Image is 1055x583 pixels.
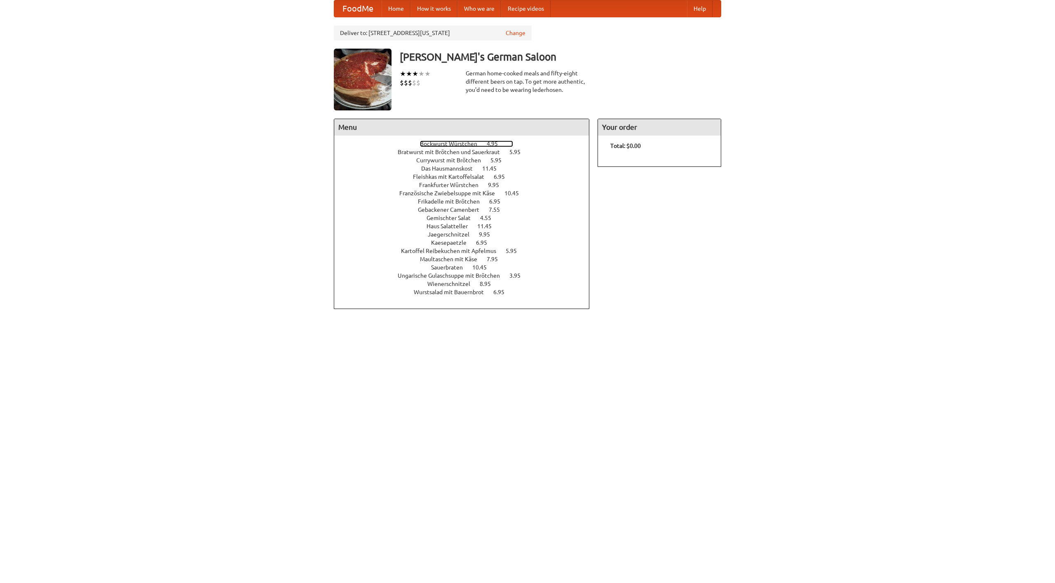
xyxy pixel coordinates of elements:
[334,119,589,136] h4: Menu
[398,272,536,279] a: Ungarische Gulaschsuppe mit Brötchen 3.95
[494,173,513,180] span: 6.95
[400,49,721,65] h3: [PERSON_NAME]'s German Saloon
[489,198,509,205] span: 6.95
[466,69,589,94] div: German home-cooked meals and fifty-eight different beers on tap. To get more authentic, you'd nee...
[477,223,500,229] span: 11.45
[420,256,513,262] a: Maultaschen mit Käse 7.95
[406,69,412,78] li: ★
[472,264,495,271] span: 10.45
[410,0,457,17] a: How it works
[428,231,478,238] span: Jaegerschnitzel
[431,239,502,246] a: Kaesepaetzle 6.95
[610,143,641,149] b: Total: $0.00
[334,26,532,40] div: Deliver to: [STREET_ADDRESS][US_STATE]
[413,173,520,180] a: Fleishkas mit Kartoffelsalat 6.95
[427,223,476,229] span: Haus Salatteller
[412,69,418,78] li: ★
[398,149,508,155] span: Bratwurst mit Brötchen und Sauerkraut
[414,289,492,295] span: Wurstsalad mit Bauernbrot
[419,182,487,188] span: Frankfurter Würstchen
[418,206,488,213] span: Gebackener Camenbert
[421,165,512,172] a: Das Hausmannskost 11.45
[419,182,514,188] a: Frankfurter Würstchen 9.95
[493,289,513,295] span: 6.95
[476,239,495,246] span: 6.95
[431,239,475,246] span: Kaesepaetzle
[382,0,410,17] a: Home
[416,157,489,164] span: Currywurst mit Brötchen
[487,256,506,262] span: 7.95
[400,78,404,87] li: $
[598,119,721,136] h4: Your order
[504,190,527,197] span: 10.45
[399,190,503,197] span: Französische Zwiebelsuppe mit Käse
[480,215,499,221] span: 4.55
[428,231,505,238] a: Jaegerschnitzel 9.95
[487,140,506,147] span: 4.95
[416,78,420,87] li: $
[501,0,551,17] a: Recipe videos
[431,264,471,271] span: Sauerbraten
[413,173,492,180] span: Fleishkas mit Kartoffelsalat
[414,289,520,295] a: Wurstsalad mit Bauernbrot 6.95
[412,78,416,87] li: $
[418,198,516,205] a: Frikadelle mit Brötchen 6.95
[479,231,498,238] span: 9.95
[398,149,536,155] a: Bratwurst mit Brötchen und Sauerkraut 5.95
[509,272,529,279] span: 3.95
[509,149,529,155] span: 5.95
[401,248,532,254] a: Kartoffel Reibekuchen mit Apfelmus 5.95
[416,157,517,164] a: Currywurst mit Brötchen 5.95
[424,69,431,78] li: ★
[488,182,507,188] span: 9.95
[334,0,382,17] a: FoodMe
[420,256,485,262] span: Maultaschen mit Käse
[399,190,534,197] a: Französische Zwiebelsuppe mit Käse 10.45
[420,140,513,147] a: Bockwurst Würstchen 4.95
[687,0,713,17] a: Help
[401,248,504,254] span: Kartoffel Reibekuchen mit Apfelmus
[334,49,392,110] img: angular.jpg
[457,0,501,17] a: Who we are
[420,140,485,147] span: Bockwurst Würstchen
[490,157,510,164] span: 5.95
[427,281,478,287] span: Wienerschnitzel
[418,69,424,78] li: ★
[431,264,502,271] a: Sauerbraten 10.45
[400,69,406,78] li: ★
[408,78,412,87] li: $
[506,248,525,254] span: 5.95
[418,206,515,213] a: Gebackener Camenbert 7.55
[418,198,488,205] span: Frikadelle mit Brötchen
[427,215,506,221] a: Gemischter Salat 4.55
[427,215,479,221] span: Gemischter Salat
[482,165,505,172] span: 11.45
[398,272,508,279] span: Ungarische Gulaschsuppe mit Brötchen
[404,78,408,87] li: $
[421,165,481,172] span: Das Hausmannskost
[427,281,506,287] a: Wienerschnitzel 8.95
[427,223,507,229] a: Haus Salatteller 11.45
[489,206,508,213] span: 7.55
[506,29,525,37] a: Change
[480,281,499,287] span: 8.95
